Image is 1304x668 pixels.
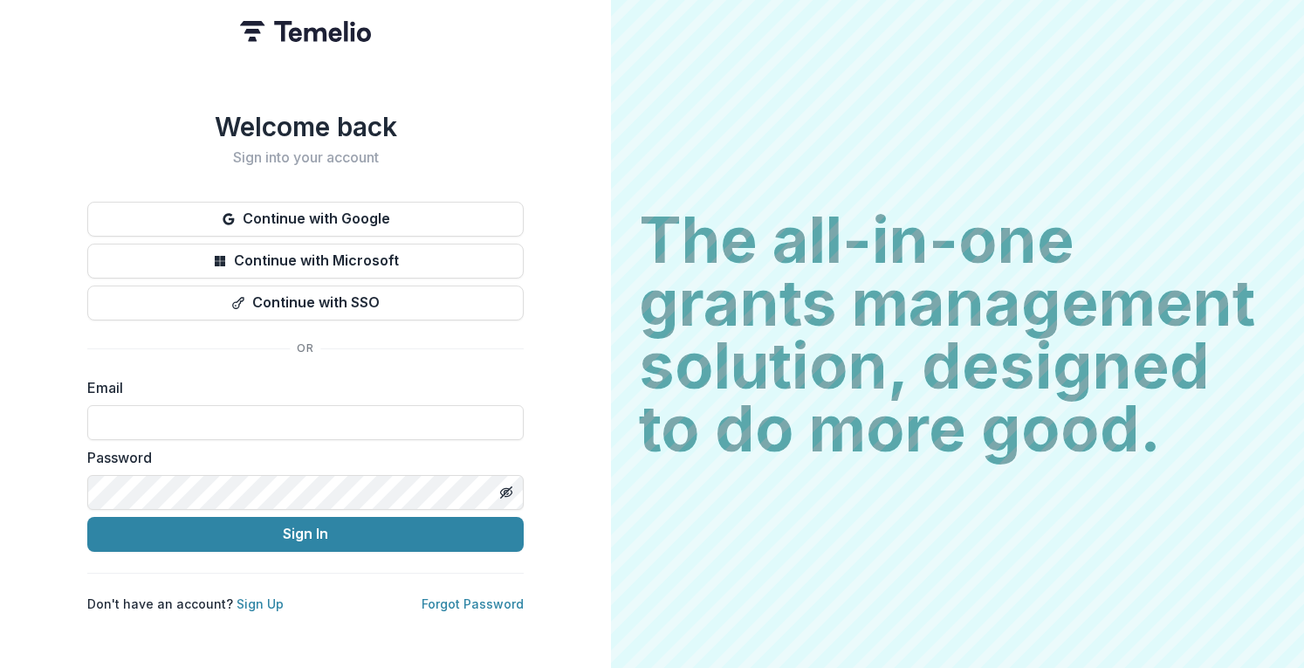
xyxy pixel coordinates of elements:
button: Continue with Google [87,202,524,237]
button: Continue with Microsoft [87,244,524,279]
a: Sign Up [237,596,284,611]
button: Sign In [87,517,524,552]
label: Password [87,447,513,468]
h1: Welcome back [87,111,524,142]
h2: Sign into your account [87,149,524,166]
button: Continue with SSO [87,286,524,320]
img: Temelio [240,21,371,42]
p: Don't have an account? [87,595,284,613]
label: Email [87,377,513,398]
a: Forgot Password [422,596,524,611]
button: Toggle password visibility [492,479,520,506]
